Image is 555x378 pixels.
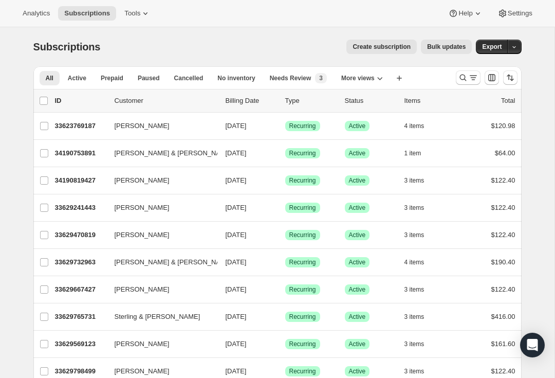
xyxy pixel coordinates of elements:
[404,337,436,351] button: 3 items
[353,43,411,51] span: Create subscription
[501,96,515,106] p: Total
[404,285,424,294] span: 3 items
[55,339,106,349] p: 33629569123
[55,148,106,158] p: 34190753891
[404,173,436,188] button: 3 items
[349,367,366,375] span: Active
[335,71,389,85] button: More views
[289,367,316,375] span: Recurring
[55,312,106,322] p: 33629765731
[289,204,316,212] span: Recurring
[46,74,53,82] span: All
[289,122,316,130] span: Recurring
[55,257,106,267] p: 33629732963
[491,122,515,130] span: $120.98
[226,313,247,320] span: [DATE]
[115,230,170,240] span: [PERSON_NAME]
[391,71,408,85] button: Create new view
[349,340,366,348] span: Active
[482,43,502,51] span: Export
[115,203,170,213] span: [PERSON_NAME]
[115,148,233,158] span: [PERSON_NAME] & [PERSON_NAME]
[491,204,515,211] span: $122.40
[349,231,366,239] span: Active
[349,204,366,212] span: Active
[458,9,472,17] span: Help
[226,204,247,211] span: [DATE]
[226,285,247,293] span: [DATE]
[319,74,323,82] span: 3
[520,333,545,357] div: Open Intercom Messenger
[485,70,499,85] button: Customize table column order and visibility
[289,176,316,185] span: Recurring
[115,339,170,349] span: [PERSON_NAME]
[476,40,508,54] button: Export
[456,70,480,85] button: Search and filter results
[55,310,515,324] div: 33629765731Sterling & [PERSON_NAME][DATE]SuccessRecurringSuccessActive3 items$416.00
[503,70,517,85] button: Sort the results
[55,255,515,269] div: 33629732963[PERSON_NAME] & [PERSON_NAME][DATE]SuccessRecurringSuccessActive4 items$190.40
[55,203,106,213] p: 33629241443
[115,312,200,322] span: Sterling & [PERSON_NAME]
[404,313,424,321] span: 3 items
[115,175,170,186] span: [PERSON_NAME]
[55,146,515,160] div: 34190753891[PERSON_NAME] & [PERSON_NAME][DATE]SuccessRecurringSuccessActive1 item$64.00
[346,40,417,54] button: Create subscription
[349,149,366,157] span: Active
[226,96,277,106] p: Billing Date
[491,367,515,375] span: $122.40
[495,149,515,157] span: $64.00
[108,145,211,161] button: [PERSON_NAME] & [PERSON_NAME]
[226,176,247,184] span: [DATE]
[289,285,316,294] span: Recurring
[55,366,106,376] p: 33629798499
[491,176,515,184] span: $122.40
[491,313,515,320] span: $416.00
[108,281,211,298] button: [PERSON_NAME]
[341,74,375,82] span: More views
[404,282,436,297] button: 3 items
[349,122,366,130] span: Active
[404,119,436,133] button: 4 items
[55,228,515,242] div: 33629470819[PERSON_NAME][DATE]SuccessRecurringSuccessActive3 items$122.40
[349,313,366,321] span: Active
[115,121,170,131] span: [PERSON_NAME]
[289,149,316,157] span: Recurring
[404,367,424,375] span: 3 items
[404,340,424,348] span: 3 items
[404,231,424,239] span: 3 items
[508,9,532,17] span: Settings
[289,313,316,321] span: Recurring
[138,74,160,82] span: Paused
[349,258,366,266] span: Active
[404,204,424,212] span: 3 items
[404,149,421,157] span: 1 item
[55,121,106,131] p: 33623769187
[442,6,489,21] button: Help
[491,285,515,293] span: $122.40
[226,258,247,266] span: [DATE]
[108,200,211,216] button: [PERSON_NAME]
[491,231,515,239] span: $122.40
[349,176,366,185] span: Active
[404,122,424,130] span: 4 items
[115,96,217,106] p: Customer
[55,282,515,297] div: 33629667427[PERSON_NAME][DATE]SuccessRecurringSuccessActive3 items$122.40
[217,74,255,82] span: No inventory
[68,74,86,82] span: Active
[108,172,211,189] button: [PERSON_NAME]
[115,366,170,376] span: [PERSON_NAME]
[55,119,515,133] div: 33623769187[PERSON_NAME][DATE]SuccessRecurringSuccessActive4 items$120.98
[491,340,515,348] span: $161.60
[421,40,472,54] button: Bulk updates
[226,340,247,348] span: [DATE]
[55,284,106,295] p: 33629667427
[491,6,539,21] button: Settings
[174,74,203,82] span: Cancelled
[404,176,424,185] span: 3 items
[108,254,211,271] button: [PERSON_NAME] & [PERSON_NAME]
[289,340,316,348] span: Recurring
[404,258,424,266] span: 4 items
[108,336,211,352] button: [PERSON_NAME]
[33,41,101,52] span: Subscriptions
